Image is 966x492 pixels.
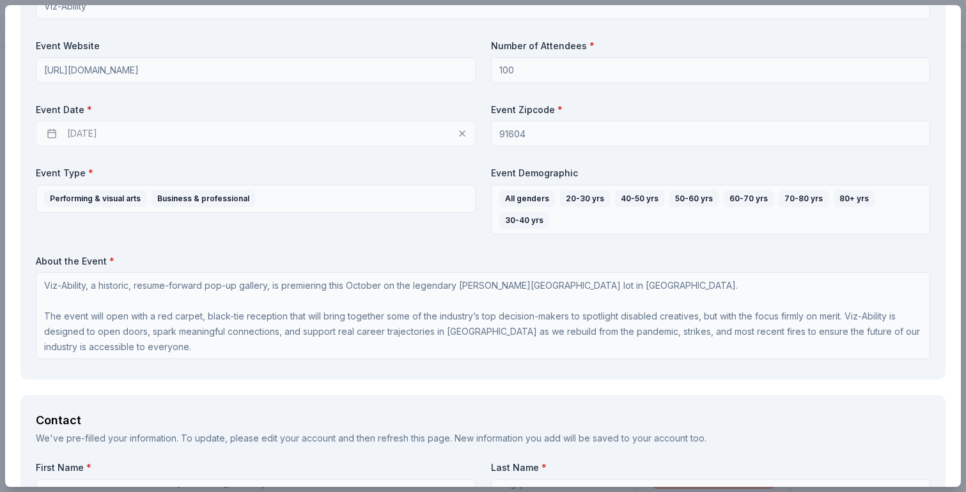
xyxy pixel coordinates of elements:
[36,461,476,474] label: First Name
[499,190,555,207] div: All genders
[261,433,336,443] a: edit your account
[36,255,930,268] label: About the Event
[491,185,931,234] button: All genders20-30 yrs40-50 yrs50-60 yrs60-70 yrs70-80 yrs80+ yrs30-40 yrs
[724,190,774,207] div: 60-70 yrs
[36,40,476,52] label: Event Website
[36,185,476,213] button: Performing & visual artsBusiness & professional
[36,410,930,431] div: Contact
[499,212,549,229] div: 30-40 yrs
[36,104,476,116] label: Event Date
[560,190,610,207] div: 20-30 yrs
[491,104,931,116] label: Event Zipcode
[491,167,931,180] label: Event Demographic
[491,461,931,474] label: Last Name
[669,190,719,207] div: 50-60 yrs
[615,190,664,207] div: 40-50 yrs
[36,431,930,446] div: We've pre-filled your information. To update, please and then refresh this page. New information ...
[491,40,931,52] label: Number of Attendees
[834,190,875,207] div: 80+ yrs
[44,190,146,207] div: Performing & visual arts
[36,272,930,359] textarea: Viz-Ability, a historic, resume-forward pop-up gallery, is premiering this October on the legenda...
[36,167,476,180] label: Event Type
[152,190,255,207] div: Business & professional
[779,190,829,207] div: 70-80 yrs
